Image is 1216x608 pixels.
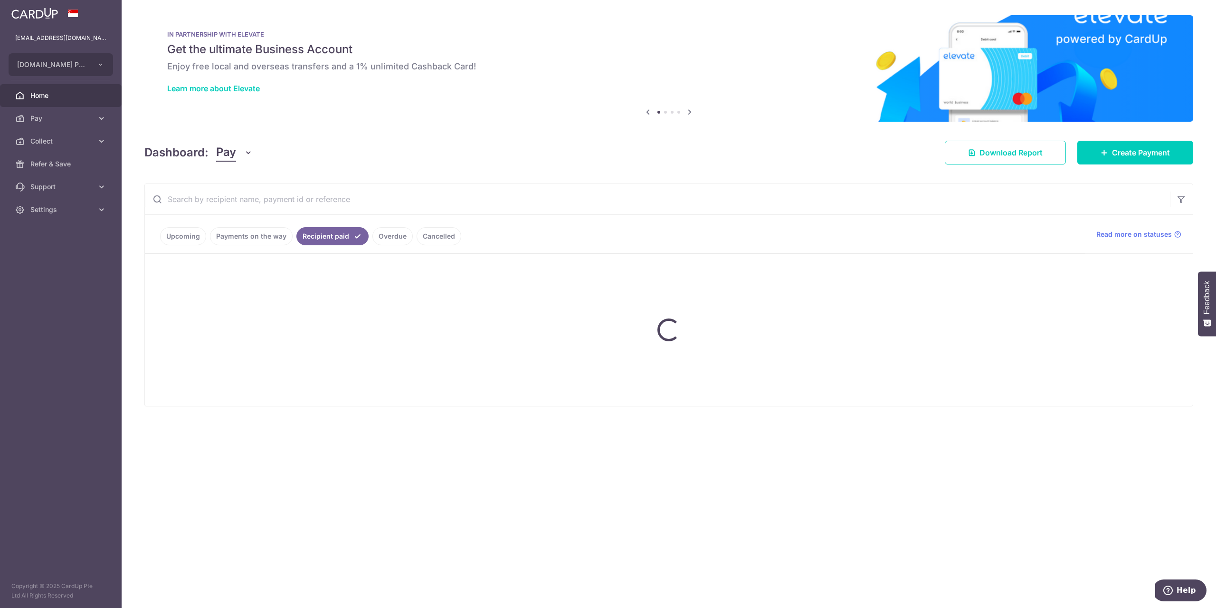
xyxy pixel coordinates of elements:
a: Create Payment [1077,141,1193,164]
span: [DOMAIN_NAME] PTE. LTD. [17,60,87,69]
h5: Get the ultimate Business Account [167,42,1170,57]
span: Pay [30,114,93,123]
button: Feedback - Show survey [1198,271,1216,336]
a: Download Report [945,141,1066,164]
p: IN PARTNERSHIP WITH ELEVATE [167,30,1170,38]
span: Download Report [979,147,1043,158]
span: Refer & Save [30,159,93,169]
input: Search by recipient name, payment id or reference [145,184,1170,214]
a: Recipient paid [296,227,369,245]
span: Pay [216,144,236,162]
span: Feedback [1203,281,1211,314]
h6: Enjoy free local and overseas transfers and a 1% unlimited Cashback Card! [167,61,1170,72]
a: Learn more about Elevate [167,84,260,93]
a: Read more on statuses [1096,230,1181,239]
img: CardUp [11,8,58,19]
span: Home [30,91,93,100]
button: Pay [216,144,253,162]
span: Settings [30,205,93,214]
p: [EMAIL_ADDRESS][DOMAIN_NAME] [15,33,106,43]
span: Read more on statuses [1096,230,1172,239]
span: Support [30,182,93,192]
img: Renovation banner [144,15,1193,122]
iframe: Opens a widget where you can find more information [1155,579,1206,603]
span: Collect [30,136,93,146]
h4: Dashboard: [144,144,209,161]
button: [DOMAIN_NAME] PTE. LTD. [9,53,113,76]
span: Create Payment [1112,147,1170,158]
